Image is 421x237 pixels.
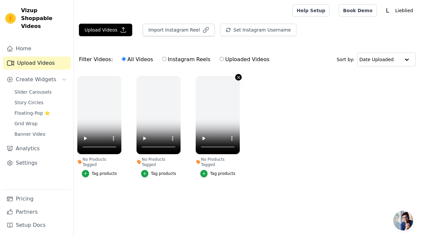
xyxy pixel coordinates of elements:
div: No Products Tagged [77,157,121,167]
span: Vizup Shoppable Videos [21,7,68,30]
img: Vizup [5,13,16,24]
a: Banner Video [11,130,71,139]
span: Floating-Pop ⭐ [14,110,50,116]
a: Story Circles [11,98,71,107]
button: Tag products [200,170,235,177]
span: Story Circles [14,99,43,106]
a: Slider Carousels [11,87,71,97]
a: Book Demo [339,4,377,17]
span: Grid Wrap [14,120,37,127]
button: L Lieblied [382,5,416,16]
a: Settings [3,156,71,170]
a: Partners [3,205,71,219]
a: Home [3,42,71,55]
a: Upload Videos [3,57,71,70]
button: Import Instagram Reel [143,24,215,36]
input: All Videos [122,57,126,61]
button: Tag products [82,170,117,177]
button: Upload Videos [79,24,132,36]
span: Banner Video [14,131,45,137]
label: All Videos [121,55,153,64]
span: Slider Carousels [14,89,52,95]
a: Floating-Pop ⭐ [11,108,71,118]
div: Filter Videos: [79,52,273,67]
input: Uploaded Videos [220,57,224,61]
text: L [386,7,389,14]
div: Tag products [92,171,117,176]
label: Uploaded Videos [219,55,270,64]
button: Tag products [141,170,176,177]
button: Set Instagram Username [220,24,296,36]
a: Help Setup [292,4,330,17]
input: Instagram Reels [162,57,166,61]
a: Setup Docs [3,219,71,232]
a: Pricing [3,192,71,205]
span: Create Widgets [16,76,56,83]
a: Analytics [3,142,71,155]
a: Grid Wrap [11,119,71,128]
div: Ouvrir le chat [393,211,413,230]
button: Create Widgets [3,73,71,86]
div: No Products Tagged [136,157,181,167]
div: Tag products [210,171,235,176]
div: Sort by: [337,53,416,66]
div: Tag products [151,171,176,176]
button: Video Delete [235,74,242,81]
label: Instagram Reels [162,55,210,64]
div: No Products Tagged [196,157,240,167]
p: Lieblied [393,5,416,16]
